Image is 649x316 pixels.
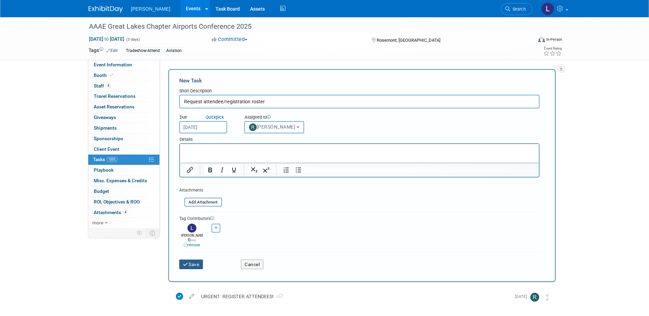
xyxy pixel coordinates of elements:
span: [PERSON_NAME] [131,6,170,12]
span: 4 [123,210,128,215]
i: Move task [546,294,549,301]
button: Numbered list [281,165,292,175]
a: Travel Reservations [88,91,159,102]
td: Tags [89,47,118,55]
span: 100% [107,157,118,162]
span: [DATE] [515,294,530,299]
span: Giveaways [94,115,116,120]
img: Lindsey Wolanczyk [541,2,554,15]
img: Format-Inperson.png [538,37,545,42]
div: Tradeshow-Attend [124,47,162,54]
input: Due Date [179,121,227,133]
div: New Task [179,77,540,84]
span: (me) [190,238,196,242]
a: ROI, Objectives & ROO [88,197,159,207]
div: Short Description [179,88,540,95]
span: 1 [274,295,283,299]
span: Asset Reservations [94,104,134,109]
span: Event Information [94,62,132,67]
td: Toggle Event Tabs [145,228,159,237]
span: [DATE] [DATE] [89,36,125,42]
div: [PERSON_NAME] [181,233,203,248]
span: Budget [94,188,109,194]
button: Subscript [248,165,260,175]
a: Tasks100% [88,155,159,165]
div: In-Person [546,37,562,42]
a: more [88,218,159,228]
a: Search [501,3,532,15]
a: Asset Reservations [88,102,159,112]
button: Committed [209,36,250,43]
button: Superscript [260,165,272,175]
span: Attachments [94,210,128,215]
span: Travel Reservations [94,93,135,99]
span: Staff [94,83,111,89]
input: Name of task or a short description [179,95,540,108]
div: Details [179,133,540,143]
a: remove [184,243,200,247]
button: Insert/edit link [184,165,196,175]
button: Bullet list [293,165,304,175]
a: Misc. Expenses & Credits [88,176,159,186]
button: Save [179,260,203,269]
button: [PERSON_NAME] [244,121,304,133]
button: Cancel [241,260,263,269]
a: Booth [88,70,159,81]
span: Misc. Expenses & Credits [94,178,147,183]
span: to [103,36,110,42]
button: Italic [216,165,228,175]
a: Shipments [88,123,159,133]
span: Rosemont, [GEOGRAPHIC_DATA] [377,38,440,43]
a: Client Event [88,144,159,155]
span: ROI, Objectives & ROO [94,199,140,205]
div: Due [179,114,234,121]
div: Event Rating [543,47,562,50]
a: Budget [88,186,159,197]
span: Sponsorships [94,136,123,141]
i: Quick [206,115,216,120]
div: Aviation [164,47,184,54]
a: Edit [106,48,118,53]
div: AAAE Great Lakes Chapter Airports Conference 2025 [87,21,522,33]
a: Event Information [88,60,159,70]
button: Underline [228,165,240,175]
div: Event Format [492,36,562,46]
span: (3 days) [126,37,140,42]
a: Staff4 [88,81,159,91]
button: Bold [204,165,216,175]
i: Booth reservation complete [110,73,113,77]
span: Playbook [94,167,114,173]
span: [PERSON_NAME] [249,124,296,130]
img: Lindsey Wolanczyk [187,224,196,233]
span: Client Event [94,146,119,152]
td: Personalize Event Tab Strip [134,228,146,237]
div: URGENT: REGISTER ATTENDEES! [198,291,511,302]
iframe: Rich Text Area [180,144,539,163]
span: Search [510,6,526,12]
a: edit [186,293,198,300]
img: ExhibitDay [89,6,123,13]
span: Tasks [93,157,118,162]
span: Booth [94,73,115,78]
a: Attachments4 [88,208,159,218]
a: Playbook [88,165,159,175]
img: Rebecca Deis [530,293,539,302]
div: Assigned to [244,114,327,121]
span: Shipments [94,125,117,131]
div: Tag Contributors [179,214,540,222]
span: 4 [106,83,111,88]
div: Attachments [179,187,222,193]
a: Sponsorships [88,134,159,144]
span: more [92,220,103,225]
a: Giveaways [88,113,159,123]
a: Quickpick [204,114,225,120]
